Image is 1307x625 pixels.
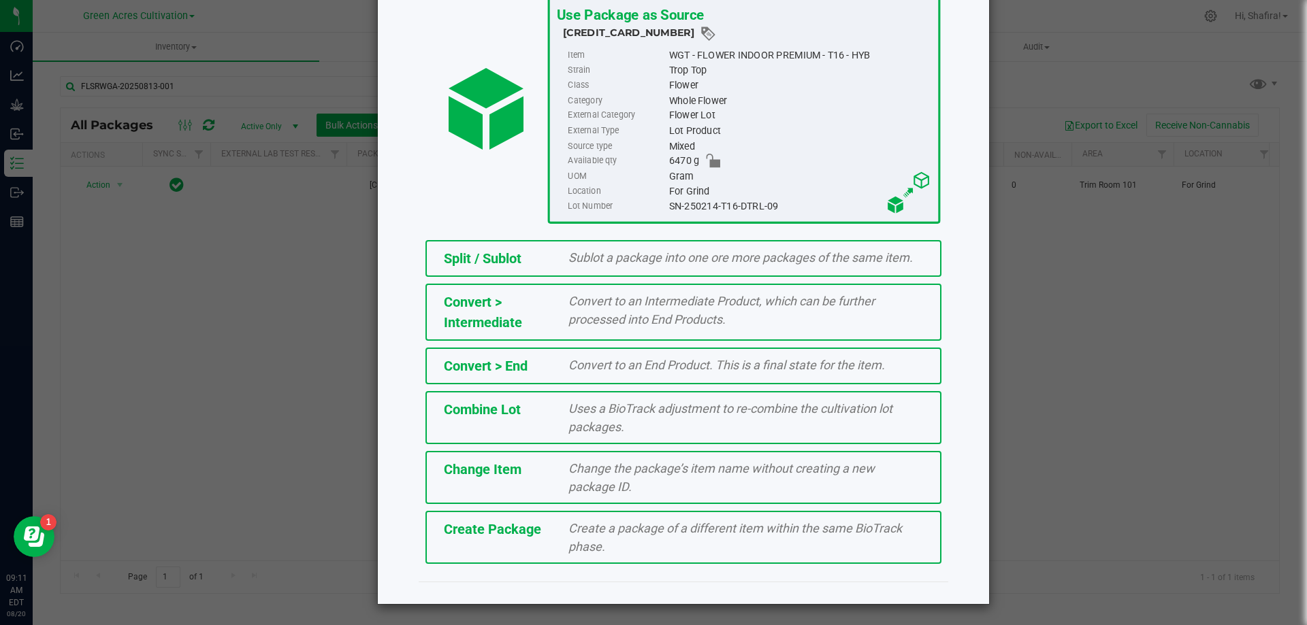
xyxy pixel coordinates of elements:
[568,78,666,93] label: Class
[568,401,892,434] span: Uses a BioTrack adjustment to re-combine the cultivation lot packages.
[668,154,698,169] span: 6470 g
[568,154,666,169] label: Available qty
[444,250,521,267] span: Split / Sublot
[568,93,666,108] label: Category
[568,184,666,199] label: Location
[568,48,666,63] label: Item
[444,461,521,477] span: Change Item
[668,63,931,78] div: Trop Top
[668,169,931,184] div: Gram
[568,461,875,494] span: Change the package’s item name without creating a new package ID.
[444,358,528,374] span: Convert > End
[40,514,57,530] iframe: Resource center unread badge
[568,108,666,123] label: External Category
[568,169,666,184] label: UOM
[568,294,875,326] span: Convert to an Intermediate Product, which can be further processed into End Products.
[668,139,931,154] div: Mixed
[668,93,931,108] div: Whole Flower
[444,401,521,418] span: Combine Lot
[14,516,54,557] iframe: Resource center
[444,521,541,537] span: Create Package
[668,123,931,138] div: Lot Product
[668,48,931,63] div: WGT - FLOWER INDOOR PREMIUM - T16 - HYB
[568,199,666,214] label: Lot Number
[556,6,703,23] span: Use Package as Source
[568,123,666,138] label: External Type
[568,358,885,372] span: Convert to an End Product. This is a final state for the item.
[668,199,931,214] div: SN-250214-T16-DTRL-09
[444,294,522,331] span: Convert > Intermediate
[568,250,913,265] span: Sublot a package into one ore more packages of the same item.
[568,521,902,554] span: Create a package of a different item within the same BioTrack phase.
[563,25,931,42] div: 3624553692908542
[668,78,931,93] div: Flower
[568,139,666,154] label: Source type
[668,184,931,199] div: For Grind
[668,108,931,123] div: Flower Lot
[568,63,666,78] label: Strain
